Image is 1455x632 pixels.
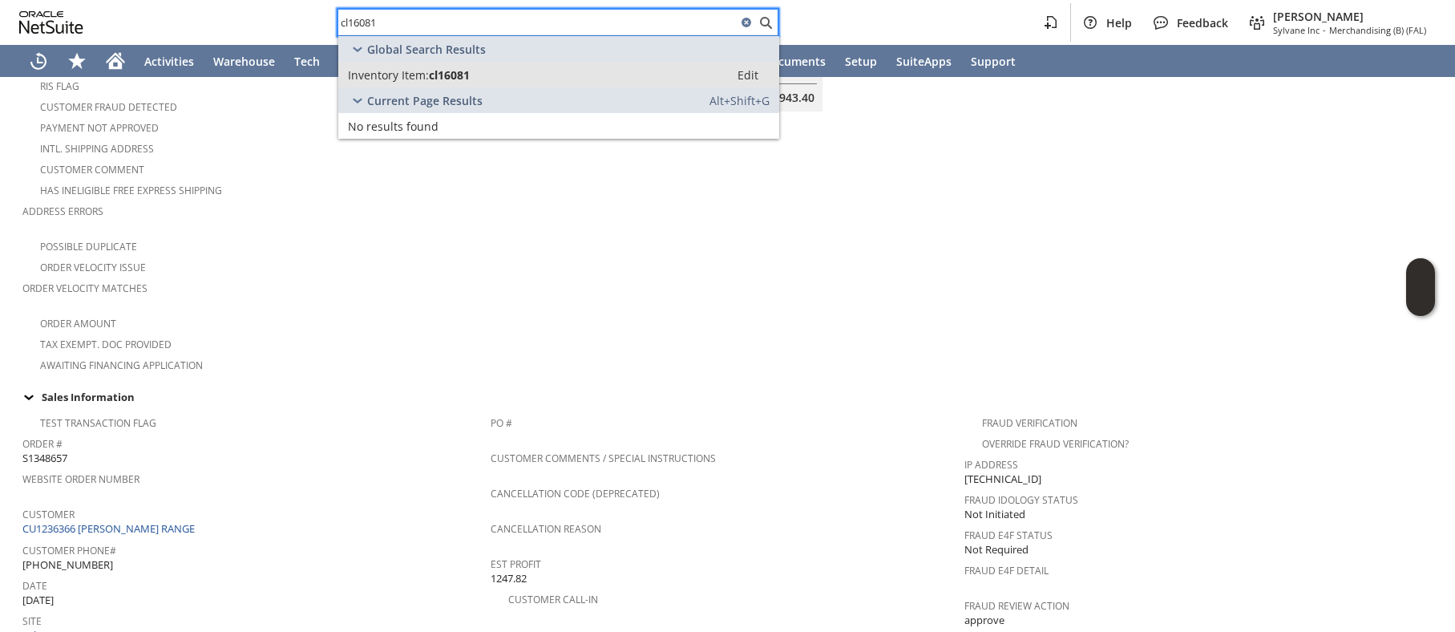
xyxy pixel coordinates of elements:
[22,614,42,628] a: Site
[1273,9,1426,24] span: [PERSON_NAME]
[1406,258,1435,316] iframe: Click here to launch Oracle Guided Learning Help Panel
[1177,15,1228,30] span: Feedback
[961,45,1025,77] a: Support
[22,593,54,608] span: [DATE]
[40,317,116,330] a: Order Amount
[19,45,58,77] a: Recent Records
[40,359,203,372] a: Awaiting Financing Application
[213,54,275,69] span: Warehouse
[338,113,779,139] a: No results found
[491,571,527,586] span: 1247.82
[367,42,486,57] span: Global Search Results
[1329,24,1426,36] span: Merchandising (B) (FAL)
[964,542,1029,557] span: Not Required
[204,45,285,77] a: Warehouse
[971,54,1016,69] span: Support
[964,613,1004,628] span: approve
[285,45,329,77] a: Tech
[67,51,87,71] svg: Shortcuts
[22,508,75,521] a: Customer
[348,67,429,83] span: Inventory Item:
[756,13,775,32] svg: Search
[22,544,116,557] a: Customer Phone#
[40,100,177,114] a: Customer Fraud Detected
[491,452,716,465] a: Customer Comments / Special Instructions
[40,184,222,197] a: Has Ineligible Free Express Shipping
[29,51,48,71] svg: Recent Records
[964,599,1069,613] a: Fraud Review Action
[348,119,439,134] span: No results found
[1406,288,1435,317] span: Oracle Guided Learning Widget. To move around, please hold and drag
[982,416,1077,430] a: Fraud Verification
[1323,24,1326,36] span: -
[16,387,1439,407] td: Sales Information
[40,121,159,135] a: Payment not approved
[106,51,125,71] svg: Home
[964,507,1025,522] span: Not Initiated
[429,67,470,83] span: cl16081
[720,65,776,84] a: Edit:
[367,93,483,108] span: Current Page Results
[144,54,194,69] span: Activities
[22,282,148,295] a: Order Velocity Matches
[40,163,144,176] a: Customer Comment
[16,387,1433,407] div: Sales Information
[22,521,199,536] a: CU1236366 [PERSON_NAME] RANGE
[896,54,952,69] span: SuiteApps
[22,205,103,218] a: Address Errors
[964,529,1053,542] a: Fraud E4F Status
[40,416,156,430] a: Test Transaction Flag
[40,142,154,156] a: Intl. Shipping Address
[329,45,381,77] a: Leads
[491,487,660,500] a: Cancellation Code (deprecated)
[19,11,83,34] svg: logo
[40,240,137,253] a: Possible Duplicate
[22,579,47,593] a: Date
[40,338,172,351] a: Tax Exempt. Doc Provided
[709,93,770,108] span: Alt+Shift+G
[964,564,1049,577] a: Fraud E4F Detail
[22,451,67,466] span: S1348657
[964,493,1078,507] a: Fraud Idology Status
[22,437,63,451] a: Order #
[763,54,826,69] span: Documents
[491,557,541,571] a: Est Profit
[845,54,877,69] span: Setup
[491,416,512,430] a: PO #
[887,45,961,77] a: SuiteApps
[770,90,814,106] span: 3,943.40
[58,45,96,77] div: Shortcuts
[40,79,79,93] a: RIS flag
[1273,24,1320,36] span: Sylvane Inc
[135,45,204,77] a: Activities
[96,45,135,77] a: Home
[294,54,320,69] span: Tech
[835,45,887,77] a: Setup
[338,62,779,87] a: Inventory Item:cl16081Edit:
[491,522,601,536] a: Cancellation Reason
[754,45,835,77] a: Documents
[22,472,139,486] a: Website Order Number
[964,472,1041,487] span: [TECHNICAL_ID]
[22,557,113,573] span: [PHONE_NUMBER]
[964,458,1018,472] a: IP Address
[40,261,146,274] a: Order Velocity Issue
[1106,15,1132,30] span: Help
[982,437,1129,451] a: Override Fraud Verification?
[508,593,598,606] a: Customer Call-in
[338,13,737,32] input: Search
